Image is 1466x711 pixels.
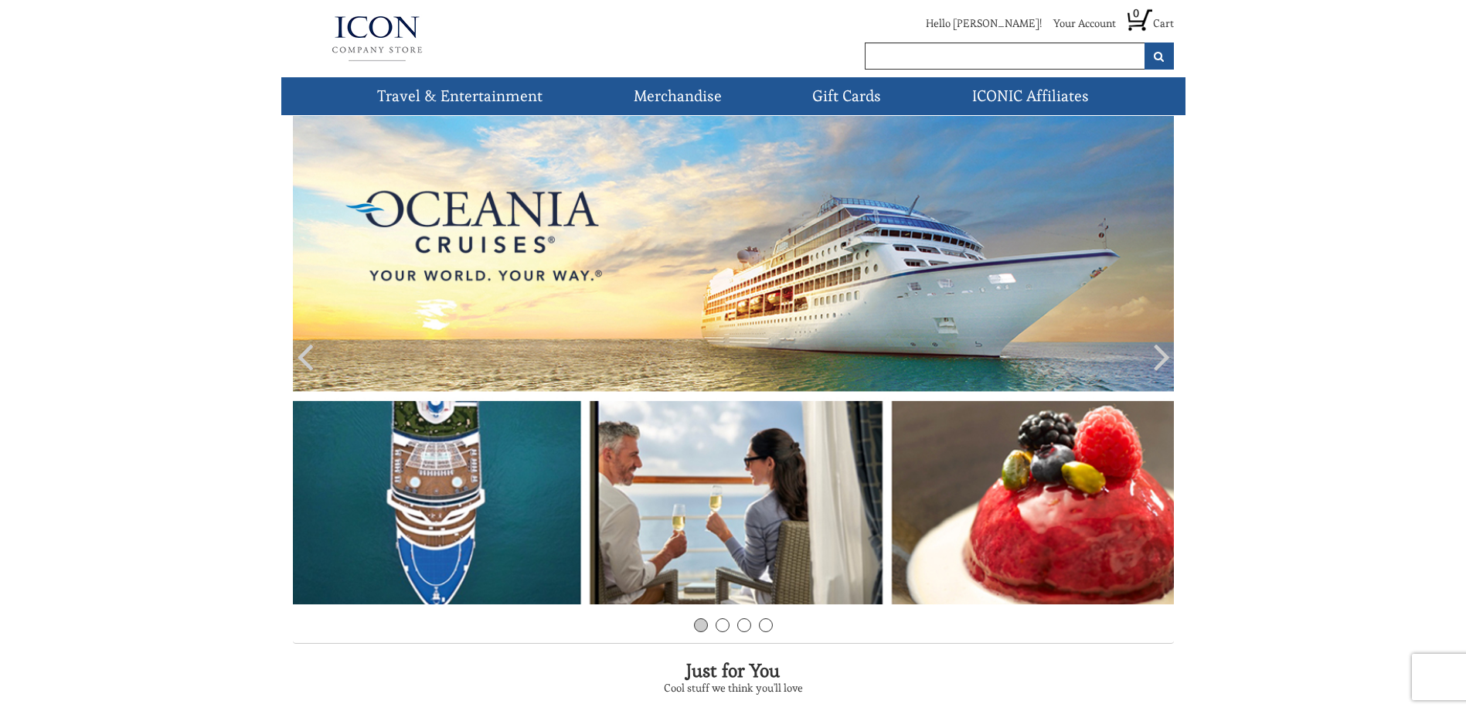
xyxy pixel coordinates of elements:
[966,77,1095,115] a: ICONIC Affiliates
[914,15,1042,39] li: Hello [PERSON_NAME]!
[1053,16,1116,30] a: Your Account
[293,682,1174,694] h3: Cool stuff we think you'll love
[1128,16,1174,30] a: 0 Cart
[759,618,773,632] a: 4
[293,116,1174,604] img: Oceania
[806,77,887,115] a: Gift Cards
[716,618,730,632] a: 2
[694,618,708,632] a: 1
[737,618,751,632] a: 3
[371,77,549,115] a: Travel & Entertainment
[628,77,728,115] a: Merchandise
[293,659,1174,682] h2: Just for You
